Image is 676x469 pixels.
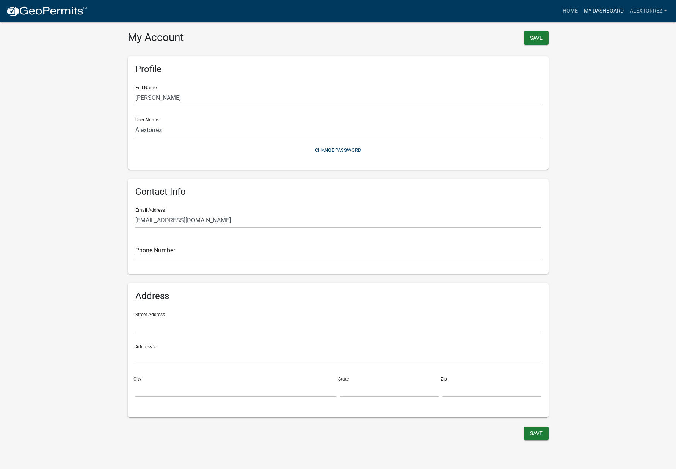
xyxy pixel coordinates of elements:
button: Change Password [135,144,541,156]
button: Save [524,427,549,440]
button: Save [524,31,549,45]
a: Alextorrez [627,4,670,18]
h3: My Account [128,31,333,44]
a: Home [560,4,581,18]
a: My Dashboard [581,4,627,18]
h6: Contact Info [135,186,541,197]
h6: Profile [135,64,541,75]
h6: Address [135,291,541,302]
